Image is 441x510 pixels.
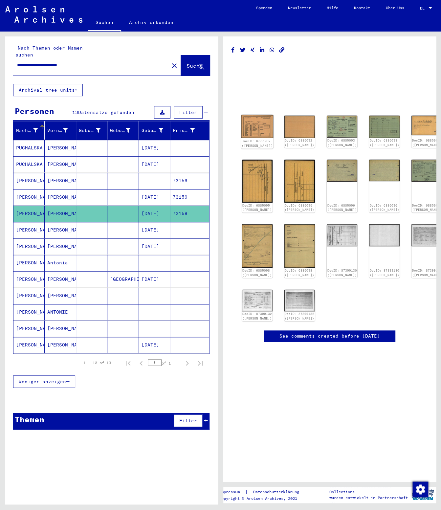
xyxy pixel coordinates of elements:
[242,224,273,268] img: 001.jpg
[110,127,130,134] div: Geburt‏
[219,495,307,501] p: Copyright © Arolsen Archives, 2021
[16,127,38,134] div: Nachname
[259,46,266,54] button: Share on LinkedIn
[239,46,246,54] button: Share on Twitter
[327,269,357,277] a: DocID: 87399130 ([PERSON_NAME])
[139,121,170,140] mat-header-cell: Geburtsdatum
[107,121,139,140] mat-header-cell: Geburt‏
[45,140,76,156] mat-cell: [PERSON_NAME]
[79,127,100,134] div: Geburtsname
[230,46,236,54] button: Share on Facebook
[135,356,148,369] button: Previous page
[13,337,45,353] mat-cell: [PERSON_NAME]
[45,222,76,238] mat-cell: [PERSON_NAME]
[47,125,76,136] div: Vorname
[187,62,203,69] span: Suche
[13,173,45,189] mat-cell: [PERSON_NAME]
[170,62,178,70] mat-icon: close
[242,269,272,277] a: DocID: 6885098 ([PERSON_NAME])
[327,204,357,212] a: DocID: 6885096 ([PERSON_NAME])
[13,140,45,156] mat-cell: PUCHALSKA
[19,379,66,385] span: Weniger anzeigen
[369,224,400,246] img: 002.jpg
[45,255,76,271] mat-cell: Antonie
[13,156,45,172] mat-cell: PUCHALSKA
[279,333,380,340] a: See comments created before [DATE]
[242,204,272,212] a: DocID: 6885095 ([PERSON_NAME])
[284,160,315,203] img: 002.jpg
[139,238,170,255] mat-cell: [DATE]
[170,206,209,222] mat-cell: 73159
[13,222,45,238] mat-cell: [PERSON_NAME]
[219,488,245,495] a: Impressum
[249,46,256,54] button: Share on Xing
[168,59,181,72] button: Clear
[72,109,78,115] span: 13
[13,321,45,337] mat-cell: [PERSON_NAME]
[410,486,435,503] img: yv_logo.png
[107,271,139,287] mat-cell: [GEOGRAPHIC_DATA]
[45,337,76,353] mat-cell: [PERSON_NAME]
[13,288,45,304] mat-cell: [PERSON_NAME]
[78,109,134,115] span: Datensätze gefunden
[139,271,170,287] mat-cell: [DATE]
[5,6,82,23] img: Arolsen_neg.svg
[370,204,399,212] a: DocID: 6885096 ([PERSON_NAME])
[285,269,314,277] a: DocID: 6885098 ([PERSON_NAME])
[181,356,194,369] button: Next page
[329,483,409,495] p: Die Arolsen Archives Online-Collections
[13,255,45,271] mat-cell: [PERSON_NAME]
[181,55,210,76] button: Suche
[15,45,83,58] mat-label: Nach Themen oder Namen suchen
[13,238,45,255] mat-cell: [PERSON_NAME]
[142,127,163,134] div: Geburtsdatum
[284,116,315,138] img: 002.jpg
[110,125,138,136] div: Geburt‏
[285,312,314,320] a: DocID: 87399132 ([PERSON_NAME])
[45,321,76,337] mat-cell: [PERSON_NAME]
[13,271,45,287] mat-cell: [PERSON_NAME]
[45,288,76,304] mat-cell: [PERSON_NAME]
[45,206,76,222] mat-cell: [PERSON_NAME]
[45,304,76,320] mat-cell: ANTONIE
[45,271,76,287] mat-cell: [PERSON_NAME]
[285,204,314,212] a: DocID: 6885095 ([PERSON_NAME])
[179,109,197,115] span: Filter
[327,139,357,147] a: DocID: 6885093 ([PERSON_NAME])
[370,269,399,277] a: DocID: 87399130 ([PERSON_NAME])
[370,139,399,147] a: DocID: 6885093 ([PERSON_NAME])
[174,106,203,119] button: Filter
[121,356,135,369] button: First page
[13,121,45,140] mat-header-cell: Nachname
[269,46,276,54] button: Share on WhatsApp
[47,127,68,134] div: Vorname
[194,356,207,369] button: Last page
[45,173,76,189] mat-cell: [PERSON_NAME]
[329,495,409,506] p: wurden entwickelt in Partnerschaft mit
[13,206,45,222] mat-cell: [PERSON_NAME]
[76,121,107,140] mat-header-cell: Geburtsname
[139,156,170,172] mat-cell: [DATE]
[13,304,45,320] mat-cell: [PERSON_NAME]
[242,160,273,203] img: 001.jpg
[13,84,83,96] button: Archival tree units
[248,488,307,495] a: Datenschutzerklärung
[327,160,357,182] img: 001.jpg
[45,121,76,140] mat-header-cell: Vorname
[170,189,209,205] mat-cell: 73159
[13,189,45,205] mat-cell: [PERSON_NAME]
[139,140,170,156] mat-cell: [DATE]
[45,238,76,255] mat-cell: [PERSON_NAME]
[242,290,273,311] img: 001.jpg
[15,105,54,117] div: Personen
[88,14,121,32] a: Suchen
[412,481,428,497] img: Zustimmung ändern
[170,173,209,189] mat-cell: 73159
[174,414,203,427] button: Filter
[285,139,314,147] a: DocID: 6885092 ([PERSON_NAME])
[15,413,44,425] div: Themen
[173,125,203,136] div: Prisoner #
[148,360,181,366] div: of 1
[242,312,272,320] a: DocID: 87399132 ([PERSON_NAME])
[83,360,111,366] div: 1 – 13 of 13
